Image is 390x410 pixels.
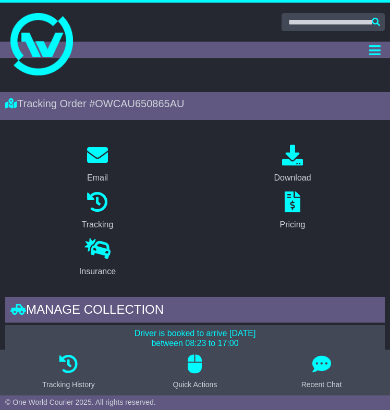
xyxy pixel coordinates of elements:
[5,97,385,110] div: Tracking Order #
[301,379,342,390] div: Recent Chat
[173,379,217,390] div: Quick Actions
[5,398,156,406] span: © One World Courier 2025. All rights reserved.
[95,98,184,109] span: OWCAU650865AU
[82,219,114,231] div: Tracking
[280,219,306,231] div: Pricing
[72,235,123,281] a: Insurance
[87,172,108,184] div: Email
[79,265,116,278] div: Insurance
[5,297,385,325] div: Manage collection
[267,141,318,188] a: Download
[75,188,120,235] a: Tracking
[11,328,379,348] p: Driver is booked to arrive [DATE] between 08:23 to 17:00
[167,355,224,390] button: Quick Actions
[295,355,348,390] button: Recent Chat
[36,355,101,390] button: Tracking History
[80,141,115,188] a: Email
[364,42,385,58] button: Toggle navigation
[274,172,311,184] div: Download
[273,188,312,235] a: Pricing
[42,379,95,390] div: Tracking History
